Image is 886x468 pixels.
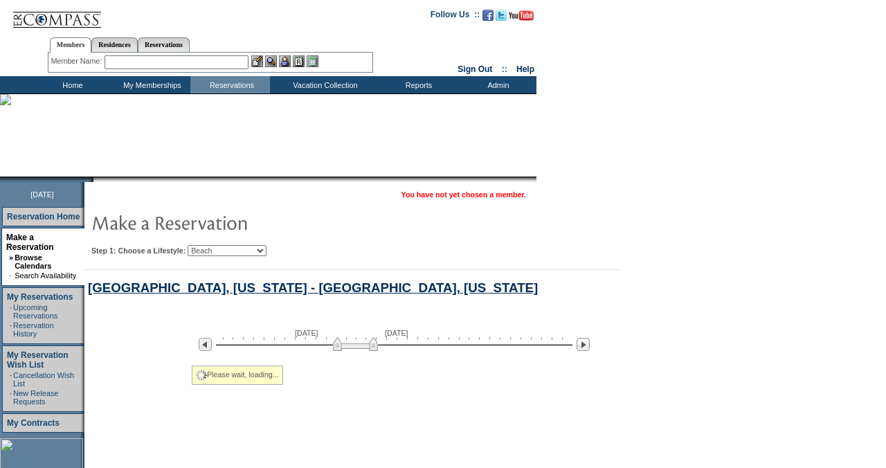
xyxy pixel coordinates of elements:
a: Residences [91,37,138,52]
img: Next [577,338,590,351]
span: You have not yet chosen a member. [401,190,526,199]
a: Sign Out [458,64,492,74]
a: Follow us on Twitter [496,14,507,22]
td: Vacation Collection [270,76,377,93]
img: spinner2.gif [196,370,207,381]
a: Search Availability [15,271,76,280]
a: Upcoming Reservations [13,303,57,320]
span: [DATE] [385,329,408,337]
td: · [10,303,12,320]
a: Make a Reservation [6,233,54,252]
a: My Reservations [7,292,73,302]
img: Become our fan on Facebook [482,10,494,21]
a: My Reservation Wish List [7,350,69,370]
td: Admin [457,76,536,93]
td: · [10,389,12,406]
a: New Release Requests [13,389,58,406]
a: Subscribe to our YouTube Channel [509,14,534,22]
span: [DATE] [295,329,318,337]
img: pgTtlMakeReservation.gif [91,208,368,236]
a: [GEOGRAPHIC_DATA], [US_STATE] - [GEOGRAPHIC_DATA], [US_STATE] [88,280,538,295]
img: Previous [199,338,212,351]
img: b_edit.gif [251,55,263,67]
img: b_calculator.gif [307,55,318,67]
td: My Memberships [111,76,190,93]
td: Home [31,76,111,93]
td: Reservations [190,76,270,93]
img: Subscribe to our YouTube Channel [509,10,534,21]
td: · [10,321,12,338]
a: Help [516,64,534,74]
span: :: [502,64,507,74]
a: My Contracts [7,418,60,428]
div: Please wait, loading... [192,366,283,385]
td: · [9,271,13,280]
div: Member Name: [51,55,105,67]
td: · [10,371,12,388]
td: Reports [377,76,457,93]
img: Follow us on Twitter [496,10,507,21]
b: Step 1: Choose a Lifestyle: [91,246,186,255]
b: » [9,253,13,262]
a: Become our fan on Facebook [482,14,494,22]
a: Cancellation Wish List [13,371,74,388]
img: promoShadowLeftCorner.gif [89,177,93,182]
a: Browse Calendars [15,253,51,270]
img: blank.gif [93,177,95,182]
img: Reservations [293,55,305,67]
a: Members [50,37,92,53]
td: Follow Us :: [431,8,480,25]
a: Reservation Home [7,212,80,222]
span: [DATE] [30,190,54,199]
a: Reservations [138,37,190,52]
img: View [265,55,277,67]
a: Reservation History [13,321,54,338]
img: Impersonate [279,55,291,67]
